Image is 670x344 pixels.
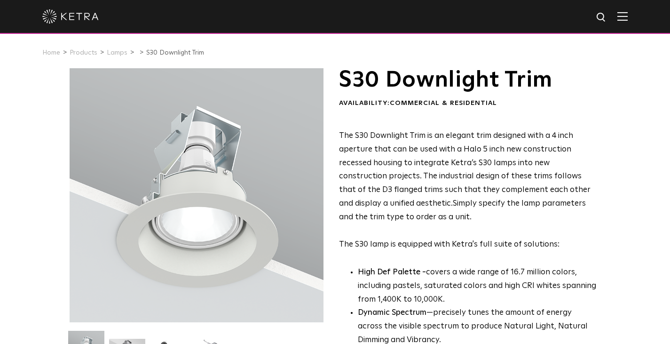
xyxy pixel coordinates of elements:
img: Hamburger%20Nav.svg [617,12,628,21]
img: ketra-logo-2019-white [42,9,99,24]
strong: High Def Palette - [358,268,426,276]
span: The S30 Downlight Trim is an elegant trim designed with a 4 inch aperture that can be used with a... [339,132,591,208]
h1: S30 Downlight Trim [339,68,598,92]
a: Home [42,49,60,56]
img: search icon [596,12,607,24]
span: Simply specify the lamp parameters and the trim type to order as a unit.​ [339,200,586,221]
div: Availability: [339,99,598,108]
strong: Dynamic Spectrum [358,309,426,317]
a: Lamps [107,49,127,56]
p: The S30 lamp is equipped with Ketra's full suite of solutions: [339,129,598,252]
a: Products [70,49,97,56]
p: covers a wide range of 16.7 million colors, including pastels, saturated colors and high CRI whit... [358,266,598,307]
a: S30 Downlight Trim [146,49,204,56]
span: Commercial & Residential [390,100,497,106]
